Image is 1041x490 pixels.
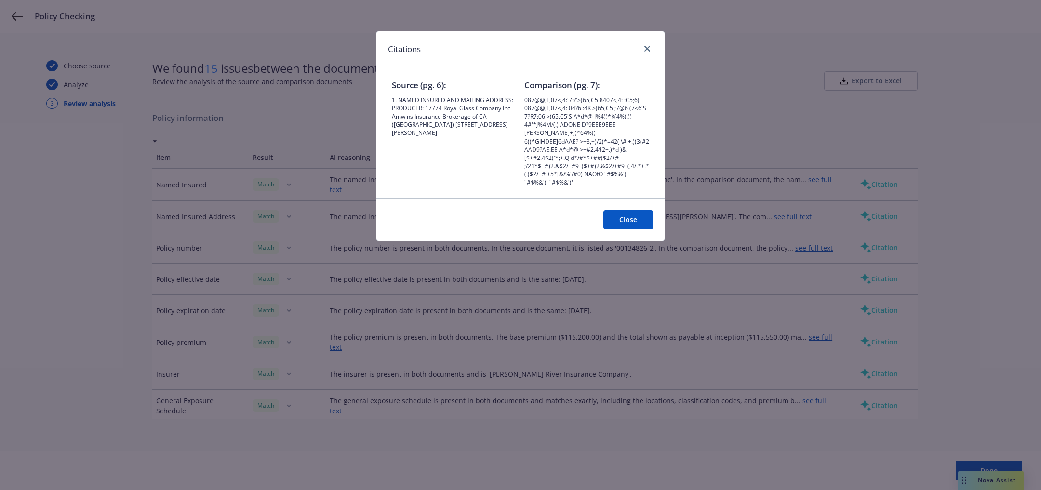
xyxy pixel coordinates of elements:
[641,43,653,54] a: close
[392,96,517,137] span: 1. NAMED INSURED AND MAILING ADDRESS: PRODUCER: 17774 Royal Glass Company Inc Amwins Insurance Br...
[524,79,649,92] span: Comparison (pg. 7):
[524,96,649,187] span: 087@@,L,07<,4:'7:?'>(65,C5 8407<,4: :C5;6( 087@@,L,07<,4: 04?6 :4K >(65,C5 ;7@6 (7<6'S 7?R7:06 >(...
[388,43,421,55] h1: Citations
[603,210,653,229] button: Close
[392,79,517,92] span: Source (pg. 6):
